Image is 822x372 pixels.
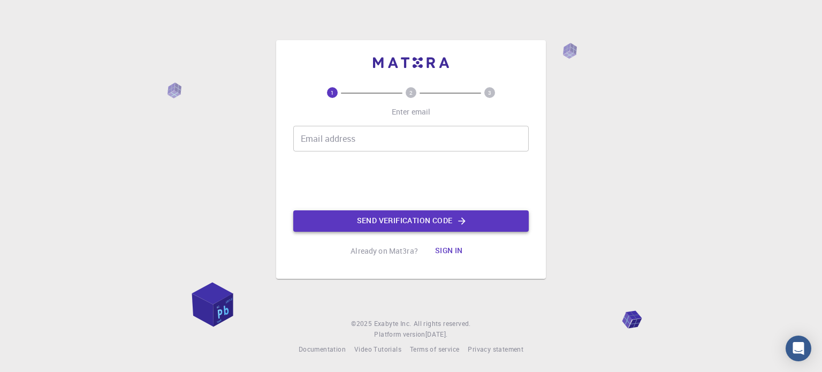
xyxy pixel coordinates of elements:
span: Platform version [374,329,425,340]
button: Send verification code [293,210,529,232]
text: 1 [331,89,334,96]
span: Documentation [299,345,346,353]
span: Exabyte Inc. [374,319,412,328]
span: [DATE] . [425,330,448,338]
span: © 2025 [351,318,374,329]
text: 2 [409,89,413,96]
a: Exabyte Inc. [374,318,412,329]
a: Terms of service [410,344,459,355]
iframe: reCAPTCHA [330,160,492,202]
a: Documentation [299,344,346,355]
p: Enter email [392,107,431,117]
span: Video Tutorials [354,345,401,353]
a: Video Tutorials [354,344,401,355]
span: Privacy statement [468,345,523,353]
span: Terms of service [410,345,459,353]
text: 3 [488,89,491,96]
a: Privacy statement [468,344,523,355]
div: Open Intercom Messenger [786,336,811,361]
span: All rights reserved. [414,318,471,329]
p: Already on Mat3ra? [351,246,418,256]
a: [DATE]. [425,329,448,340]
button: Sign in [427,240,471,262]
